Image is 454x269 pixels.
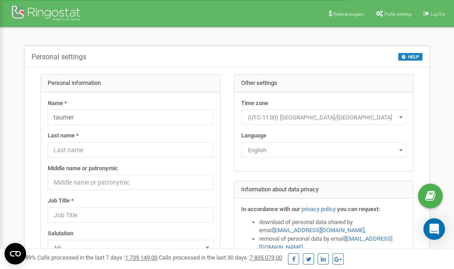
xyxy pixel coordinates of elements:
[31,53,86,61] h5: Personal settings
[48,164,118,173] label: Middle name or patronymic
[273,227,364,234] a: [EMAIL_ADDRESS][DOMAIN_NAME]
[37,254,157,261] span: Calls processed in the last 7 days :
[398,53,423,61] button: HELP
[241,132,266,140] label: Language
[48,240,213,255] span: Mr.
[431,12,445,17] span: Log Out
[48,142,213,158] input: Last name
[333,12,364,17] span: Referral program
[244,144,404,157] span: English
[48,207,213,223] input: Job Title
[259,235,407,251] li: removal of personal data by email ,
[301,206,336,212] a: privacy policy
[241,142,407,158] span: English
[48,132,79,140] label: Last name *
[234,181,414,199] div: Information about data privacy
[241,110,407,125] span: (UTC-11:00) Pacific/Midway
[250,254,282,261] u: 7 835 073,00
[125,254,157,261] u: 1 739 149,00
[337,206,380,212] strong: you can request:
[51,242,210,254] span: Mr.
[423,218,445,240] div: Open Intercom Messenger
[41,75,220,93] div: Personal information
[244,111,404,124] span: (UTC-11:00) Pacific/Midway
[48,229,73,238] label: Salutation
[241,206,300,212] strong: In accordance with our
[159,254,282,261] span: Calls processed in the last 30 days :
[48,175,213,190] input: Middle name or patronymic
[48,99,67,108] label: Name *
[48,197,74,205] label: Job Title *
[234,75,414,93] div: Other settings
[241,99,268,108] label: Time zone
[259,218,407,235] li: download of personal data shared by email ,
[384,12,412,17] span: Profile settings
[4,243,26,265] button: Open CMP widget
[48,110,213,125] input: Name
